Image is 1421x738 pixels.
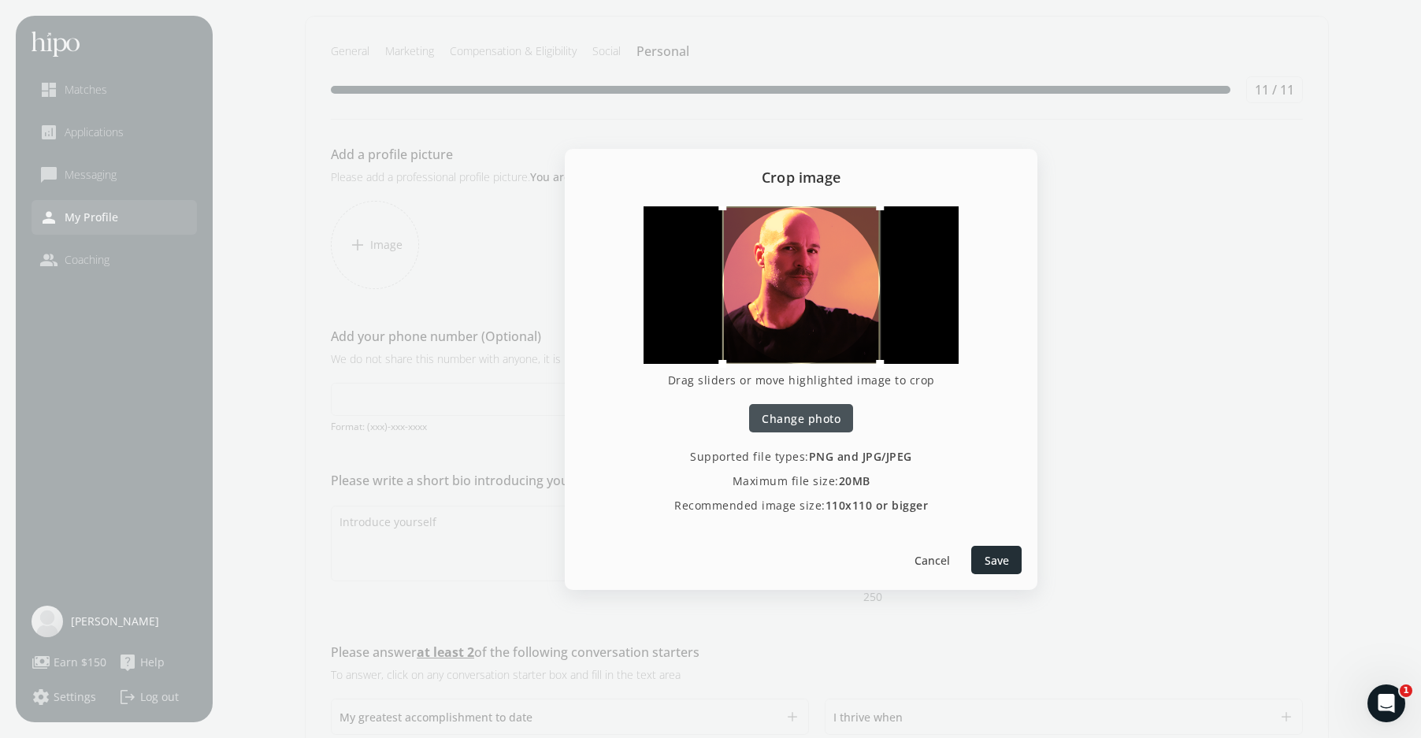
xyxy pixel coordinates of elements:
p: Supported file types: [674,448,928,465]
span: 110x110 or bigger [826,498,929,513]
button: Cancel [907,546,957,574]
span: PNG and JPG/JPEG [809,449,912,464]
iframe: Intercom live chat [1367,684,1405,722]
button: Change photo [749,404,853,432]
span: 1 [1400,684,1412,697]
span: Save [985,551,1009,568]
span: 20MB [839,473,870,488]
p: Maximum file size: [674,473,928,489]
span: Change photo [762,410,840,426]
p: Recommended image size: [674,497,928,514]
span: Cancel [915,551,950,568]
p: Drag sliders or move highlighted image to crop [644,372,959,388]
button: Save [971,546,1022,574]
h2: Crop image [565,149,1037,206]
